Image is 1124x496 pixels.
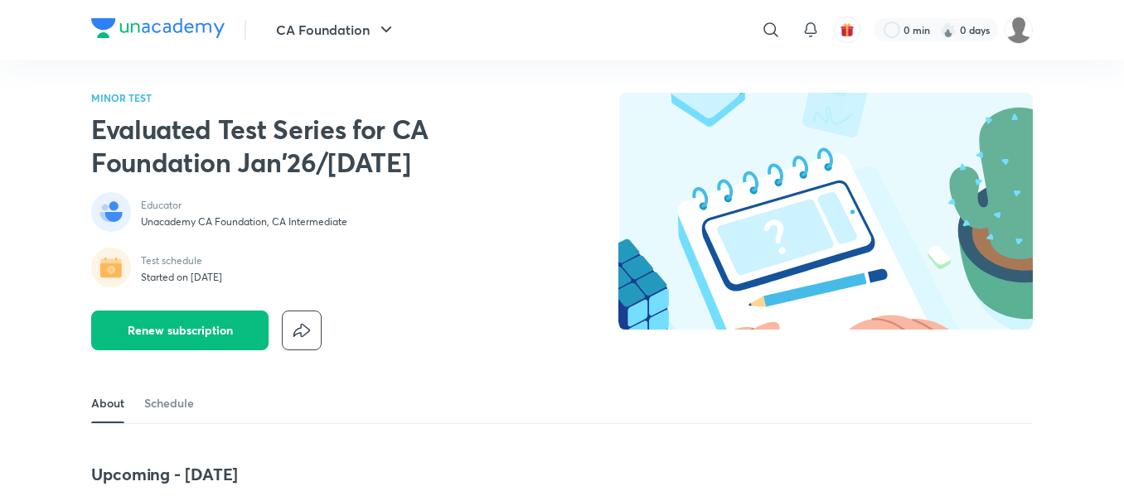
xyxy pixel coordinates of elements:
a: About [91,383,124,423]
img: Company Logo [91,18,225,38]
p: Test schedule [141,254,222,267]
button: avatar [834,17,860,43]
button: CA Foundation [266,13,406,46]
h2: Evaluated Test Series for CA Foundation Jan'26/[DATE] [91,113,516,179]
p: Started on [DATE] [141,271,222,284]
span: Renew subscription [128,322,233,339]
a: Company Logo [91,18,225,42]
p: Educator [141,199,347,212]
p: MINOR TEST [91,93,516,103]
a: Schedule [144,383,194,423]
img: streak [940,22,957,38]
p: Unacademy CA Foundation, CA Intermediate [141,215,347,229]
img: Syeda Nayareen [1005,16,1033,44]
h4: Upcoming - [DATE] [91,464,716,485]
img: avatar [840,22,855,37]
button: Renew subscription [91,311,269,350]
